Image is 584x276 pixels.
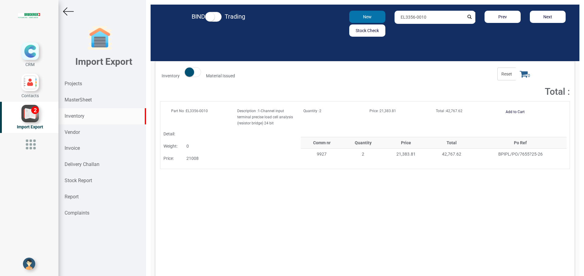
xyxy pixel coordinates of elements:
span: Contacts [21,93,39,98]
span: 0 [516,68,534,80]
strong: Complaints [65,210,89,216]
h2: Total : [441,86,570,97]
button: New [349,11,385,23]
span: 2 [362,152,364,156]
strong: Detail: [163,131,175,136]
span: 21008 [186,156,199,161]
span: CRM [25,62,35,67]
th: Price [384,137,429,149]
span: 42,767.62 [436,109,462,113]
button: Add to Cart [502,108,528,116]
strong: Delivery Challan [65,161,99,167]
strong: Price : [369,109,380,113]
div: 2 [31,106,39,114]
b: Import Export [75,56,132,67]
strong: Invoice [65,145,80,151]
strong: Projects [65,81,82,86]
input: Search by product [395,11,464,24]
span: 21,383.81 [369,109,396,113]
th: Po Ref [474,137,567,149]
strong: Trading [225,13,245,20]
strong: Price: [163,156,174,161]
button: Next [530,11,566,23]
span: 0 [186,144,189,149]
strong: Quantity : [303,109,319,113]
strong: Weight: [163,144,178,149]
strong: Total : [436,109,446,113]
strong: Inventory [162,73,180,78]
button: Stock Check [349,24,385,37]
strong: Report [65,194,79,200]
span: BPIPL/PO/7655?25-26 [498,152,543,156]
img: garage-closed.png [88,26,112,50]
strong: Material Issued [206,73,235,78]
th: Quantity [343,137,384,149]
span: 1-Channel input terminal precise load cell analysis (resistor bridge) 24 bit [237,109,293,125]
span: 2 [303,109,321,113]
strong: MasterSheet [65,97,92,103]
span: EL3356-0010 [171,109,208,113]
span: Import Export [17,124,43,129]
strong: Description : [237,109,258,113]
strong: Vendor [65,129,80,135]
span: Reset [497,68,516,80]
span: 21,383.81 [396,152,416,156]
strong: Part No : [171,109,186,113]
strong: Inventory [65,113,84,119]
th: Total [429,137,474,149]
span: 42,767.62 [442,152,461,156]
strong: BIND [192,13,205,20]
span: 9927 [317,152,327,156]
button: Prev [485,11,520,23]
th: Comm nr [301,137,343,149]
strong: Stock Report [65,178,92,183]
